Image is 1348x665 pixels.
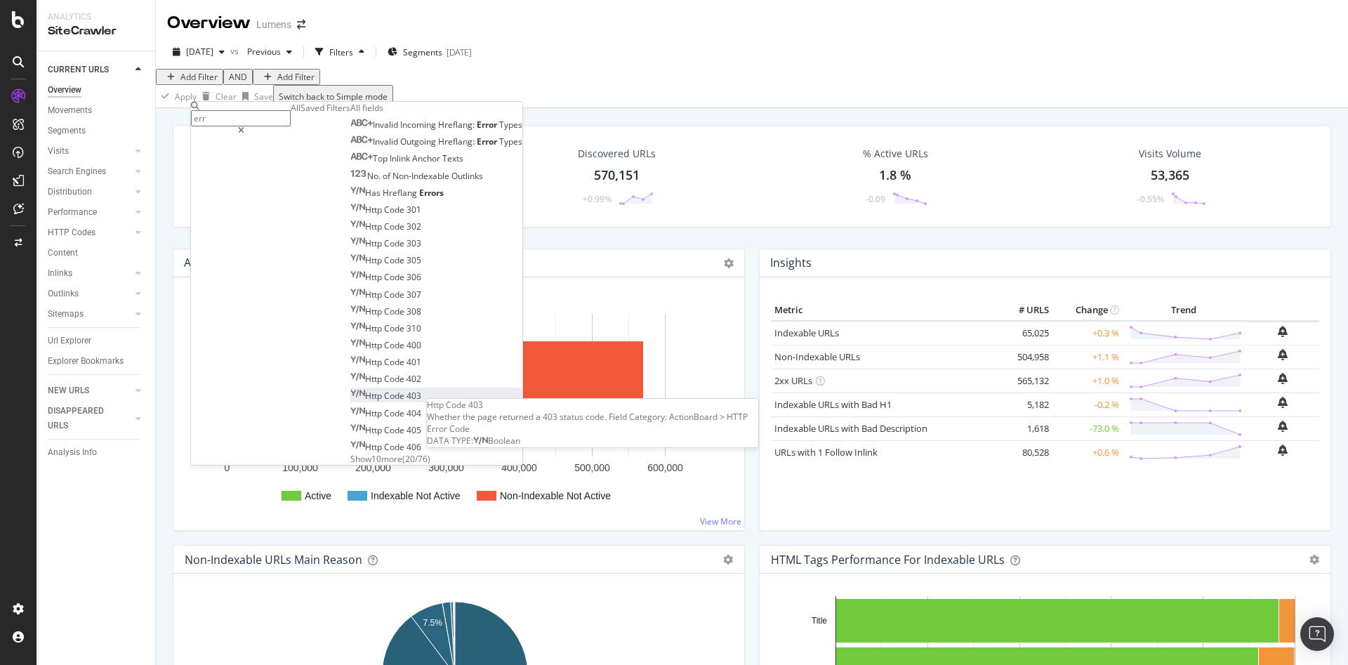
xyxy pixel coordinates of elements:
span: Types [499,119,522,131]
div: gear [1309,555,1319,565]
a: Performance [48,205,131,220]
h4: Insights [770,254,812,272]
span: Non-Indexable [392,170,451,182]
span: Code [384,407,407,419]
td: -73.0 % [1052,416,1123,440]
span: Code [384,441,407,453]
div: Whether the page returned a 403 status code. Field Category: ActionBoard > HTTP Error Code [427,411,758,435]
span: Inlink [390,152,412,164]
th: Trend [1123,300,1245,321]
div: Performance [48,205,97,220]
div: Visits Volume [1139,147,1201,161]
div: Sitemaps [48,307,84,322]
a: Overview [48,83,145,98]
span: Segments [403,46,442,58]
div: Open Intercom Messenger [1300,617,1334,651]
a: NEW URLS [48,383,131,398]
a: HTTP Codes [48,225,131,240]
span: Texts [442,152,463,164]
div: AND [229,71,247,83]
div: Url Explorer [48,334,91,348]
div: Saved Filters [300,102,350,114]
div: Analytics [48,11,144,23]
span: Code [384,390,407,402]
div: Movements [48,103,92,118]
span: Code [384,271,407,283]
span: Invalid [373,136,400,147]
h4: Active / Not Active URLs [184,254,309,272]
div: Clear [216,91,237,103]
div: Lumens [256,18,291,32]
button: Previous [242,41,298,63]
span: Http [365,424,384,436]
span: Http [365,441,384,453]
span: 303 [407,237,421,249]
div: Analysis Info [48,445,97,460]
span: 305 [407,254,421,266]
span: Errors [419,187,444,199]
a: Inlinks [48,266,131,281]
text: 100,000 [282,462,318,473]
div: Save [254,91,273,103]
span: vs [230,45,242,57]
div: HTML Tags Performance for Indexable URLs [771,553,1005,567]
div: Outlinks [48,287,79,301]
div: -0.09 [866,193,885,205]
span: ( 20 / 76 ) [402,453,430,465]
a: 2xx URLs [774,374,812,387]
a: Segments [48,124,145,138]
td: 1,618 [996,416,1052,440]
button: Apply [156,85,197,107]
span: Previous [242,46,281,58]
div: bell-plus [1278,326,1288,337]
text: Non-Indexable Not Active [500,490,611,501]
span: No. [367,170,383,182]
td: +0.6 % [1052,440,1123,464]
span: 307 [407,289,421,301]
div: Add Filter [277,71,315,83]
span: Http [365,322,384,334]
span: Types [499,136,522,147]
td: 65,025 [996,321,1052,345]
div: bell-plus [1278,349,1288,360]
span: Has [365,187,383,199]
a: Outlinks [48,287,131,301]
div: 1.8 % [879,166,911,185]
svg: A chart. [185,300,733,519]
span: Http [365,339,384,351]
td: +1.1 % [1052,345,1123,369]
text: 600,000 [647,462,683,473]
button: AND [223,69,253,85]
div: Overview [167,11,251,35]
span: Anchor [412,152,442,164]
button: Save [237,85,273,107]
button: Add Filter [156,69,223,85]
span: 2025 Sep. 13th [186,46,213,58]
a: Indexable URLs with Bad H1 [774,398,892,411]
text: 7.5% [423,618,442,628]
span: Code [384,356,407,368]
text: 0 [225,462,230,473]
a: Search Engines [48,164,131,179]
span: 301 [407,204,421,216]
div: +0.99% [583,193,612,205]
div: bell-plus [1278,421,1288,432]
div: Filters [329,46,353,58]
a: View More [700,515,741,527]
span: 402 [407,373,421,385]
button: [DATE] [167,41,230,63]
a: Url Explorer [48,334,145,348]
span: Http [365,373,384,385]
td: +1.0 % [1052,369,1123,393]
span: Hreflang: [438,119,477,131]
span: Hreflang: [438,136,477,147]
span: 401 [407,356,421,368]
div: Visits [48,144,69,159]
td: -0.2 % [1052,393,1123,416]
div: gear [723,555,733,565]
span: 403 [407,390,421,402]
span: Http [365,390,384,402]
span: 400 [407,339,421,351]
span: Outlinks [451,170,483,182]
